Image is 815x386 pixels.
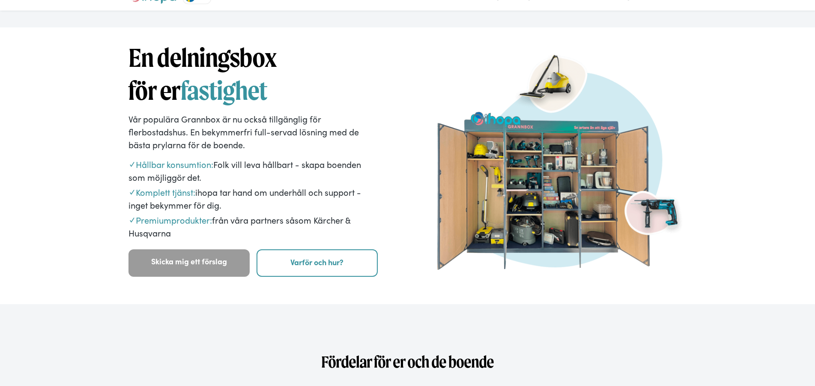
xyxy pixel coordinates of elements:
a: Varför och hur? [257,249,378,277]
img: ihopa grannbox hero image [437,48,687,270]
a: Skicka mig ett förslag [128,249,250,277]
span: ✓ Premiumprodukter: [128,214,212,226]
p: Folk vill leva hållbart - skapa boenden som möjliggör det. [128,158,378,183]
p: från våra partners såsom Kärcher & Husqvarna [128,213,378,239]
span: ✓ Komplett tjänst: [128,186,195,198]
span: ✓ Hållbar konsumtion: [128,158,213,170]
span: fastighet [181,75,267,106]
p: ihopa tar hand om underhåll och support - inget bekymmer för dig. [128,186,378,211]
p: Vår populära Grannbox är nu också tillgänglig för flerbostadshus. En bekymmerfri full-servad lösn... [128,112,378,151]
h1: En delningsbox för er [128,41,378,107]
